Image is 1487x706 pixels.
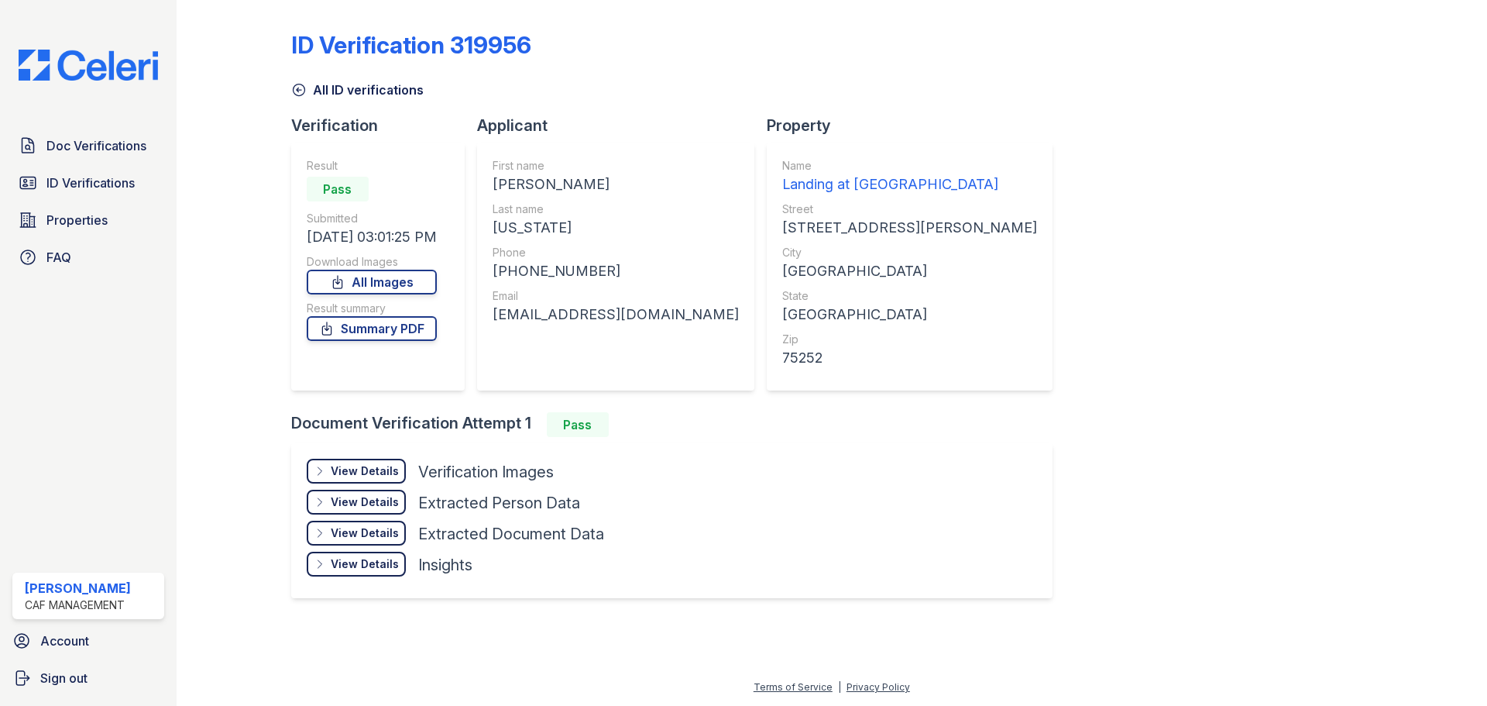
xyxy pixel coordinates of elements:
[6,625,170,656] a: Account
[782,158,1037,195] a: Name Landing at [GEOGRAPHIC_DATA]
[291,31,531,59] div: ID Verification 319956
[782,201,1037,217] div: Street
[307,177,369,201] div: Pass
[12,242,164,273] a: FAQ
[493,288,739,304] div: Email
[782,304,1037,325] div: [GEOGRAPHIC_DATA]
[782,217,1037,239] div: [STREET_ADDRESS][PERSON_NAME]
[40,632,89,650] span: Account
[493,217,739,239] div: [US_STATE]
[307,254,437,270] div: Download Images
[46,211,108,229] span: Properties
[493,245,739,260] div: Phone
[493,174,739,195] div: [PERSON_NAME]
[782,245,1037,260] div: City
[46,136,146,155] span: Doc Verifications
[25,579,131,598] div: [PERSON_NAME]
[40,669,88,687] span: Sign out
[418,492,580,514] div: Extracted Person Data
[418,461,554,483] div: Verification Images
[6,50,170,81] img: CE_Logo_Blue-a8612792a0a2168367f1c8372b55b34899dd931a85d93a1a3d3e32e68fde9ad4.png
[782,332,1037,347] div: Zip
[307,211,437,226] div: Submitted
[331,525,399,541] div: View Details
[418,523,604,545] div: Extracted Document Data
[493,158,739,174] div: First name
[291,81,424,99] a: All ID verifications
[418,554,472,576] div: Insights
[782,288,1037,304] div: State
[782,260,1037,282] div: [GEOGRAPHIC_DATA]
[838,681,841,693] div: |
[493,260,739,282] div: [PHONE_NUMBER]
[307,316,437,341] a: Summary PDF
[493,201,739,217] div: Last name
[12,130,164,161] a: Doc Verifications
[12,205,164,236] a: Properties
[291,412,1065,437] div: Document Verification Attempt 1
[782,158,1037,174] div: Name
[782,174,1037,195] div: Landing at [GEOGRAPHIC_DATA]
[767,115,1065,136] div: Property
[477,115,767,136] div: Applicant
[12,167,164,198] a: ID Verifications
[331,463,399,479] div: View Details
[331,494,399,510] div: View Details
[307,158,437,174] div: Result
[331,556,399,572] div: View Details
[847,681,910,693] a: Privacy Policy
[6,663,170,694] a: Sign out
[547,412,609,437] div: Pass
[493,304,739,325] div: [EMAIL_ADDRESS][DOMAIN_NAME]
[754,681,833,693] a: Terms of Service
[307,301,437,316] div: Result summary
[782,347,1037,369] div: 75252
[25,598,131,613] div: CAF Management
[307,226,437,248] div: [DATE] 03:01:25 PM
[307,270,437,294] a: All Images
[291,115,477,136] div: Verification
[46,174,135,192] span: ID Verifications
[46,248,71,267] span: FAQ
